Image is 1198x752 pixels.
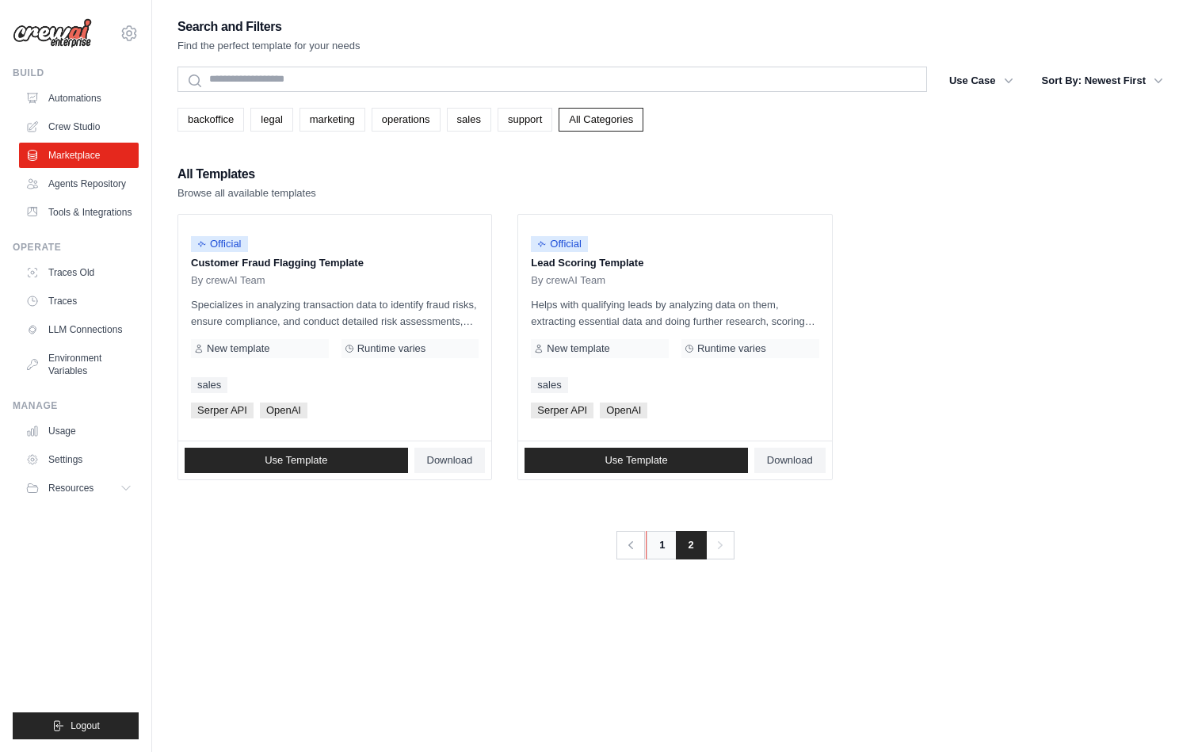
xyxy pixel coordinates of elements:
p: Customer Fraud Flagging Template [191,255,479,271]
a: support [498,108,552,132]
span: Download [767,454,813,467]
button: Sort By: Newest First [1032,67,1173,95]
img: Logo [13,18,92,48]
a: LLM Connections [19,317,139,342]
a: 1 [646,531,677,559]
span: Serper API [191,403,254,418]
p: Lead Scoring Template [531,255,818,271]
p: Specializes in analyzing transaction data to identify fraud risks, ensure compliance, and conduct... [191,296,479,330]
a: Use Template [185,448,408,473]
span: Serper API [531,403,593,418]
span: Logout [71,720,100,732]
span: New template [207,342,269,355]
a: Traces Old [19,260,139,285]
a: sales [531,377,567,393]
span: Download [427,454,473,467]
nav: Pagination [616,531,734,559]
span: Official [191,236,248,252]
span: By crewAI Team [531,274,605,287]
a: sales [447,108,491,132]
p: Helps with qualifying leads by analyzing data on them, extracting essential data and doing furthe... [531,296,818,330]
a: Environment Variables [19,345,139,384]
button: Logout [13,712,139,739]
h2: Search and Filters [177,16,361,38]
span: Use Template [605,454,667,467]
a: marketing [299,108,365,132]
a: Crew Studio [19,114,139,139]
a: Agents Repository [19,171,139,197]
span: OpenAI [600,403,647,418]
div: Manage [13,399,139,412]
a: Automations [19,86,139,111]
span: Use Template [265,454,327,467]
span: 2 [676,531,707,559]
span: Resources [48,482,93,494]
a: Traces [19,288,139,314]
button: Resources [19,475,139,501]
a: Download [754,448,826,473]
p: Browse all available templates [177,185,316,201]
a: Use Template [525,448,748,473]
div: Operate [13,241,139,254]
a: Marketplace [19,143,139,168]
a: Settings [19,447,139,472]
a: legal [250,108,292,132]
a: Tools & Integrations [19,200,139,225]
a: All Categories [559,108,643,132]
a: Download [414,448,486,473]
span: Official [531,236,588,252]
span: OpenAI [260,403,307,418]
div: Build [13,67,139,79]
p: Find the perfect template for your needs [177,38,361,54]
span: Runtime varies [357,342,426,355]
span: New template [547,342,609,355]
span: By crewAI Team [191,274,265,287]
a: backoffice [177,108,244,132]
h2: All Templates [177,163,316,185]
a: operations [372,108,441,132]
a: Usage [19,418,139,444]
button: Use Case [940,67,1023,95]
span: Runtime varies [697,342,766,355]
a: sales [191,377,227,393]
